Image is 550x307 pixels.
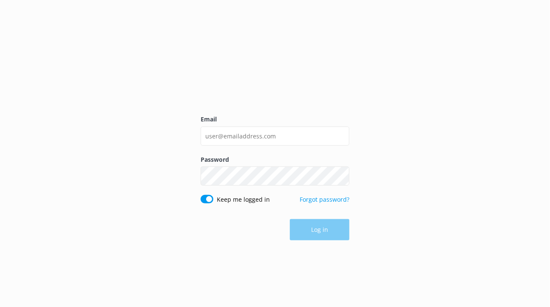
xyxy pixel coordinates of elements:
[201,127,349,146] input: user@emailaddress.com
[300,195,349,203] a: Forgot password?
[201,155,349,164] label: Password
[217,195,270,204] label: Keep me logged in
[332,168,349,185] button: Show password
[201,115,349,124] label: Email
